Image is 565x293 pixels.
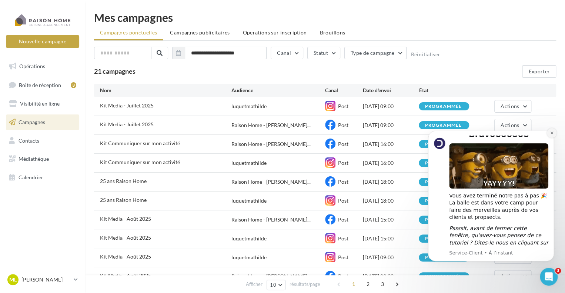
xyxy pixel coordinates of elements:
[267,280,285,290] button: 10
[19,174,43,180] span: Calendrier
[501,273,519,279] span: Actions
[170,29,230,36] span: Campagnes publicitaires
[338,216,348,223] span: Post
[271,47,303,59] button: Canal
[94,67,136,75] span: 21 campagnes
[338,254,348,260] span: Post
[494,100,531,113] button: Actions
[362,103,419,110] div: [DATE] 09:00
[19,156,49,162] span: Médiathèque
[4,170,81,185] a: Calendrier
[270,282,276,288] span: 10
[419,87,475,94] div: État
[4,96,81,111] a: Visibilité en ligne
[100,159,180,165] span: Kit Communiquer sur mon activité
[338,103,348,109] span: Post
[4,151,81,167] a: Médiathèque
[19,63,45,69] span: Opérations
[231,103,267,110] div: luquetmathilde
[338,122,348,128] span: Post
[362,140,419,148] div: [DATE] 16:00
[417,120,565,273] iframe: Intercom notifications message
[555,268,561,274] span: 3
[100,178,147,184] span: 25 ans Raison Home
[231,121,311,129] span: Raison Home - [PERSON_NAME]...
[344,47,407,59] button: Type de campagne
[71,82,76,88] div: 3
[377,278,388,290] span: 3
[100,234,151,241] span: Kit Media - Août 2025
[100,102,154,109] span: Kit Media - Juillet 2025
[231,197,267,204] div: luquetmathilde
[100,87,231,94] div: Nom
[362,273,419,280] div: [DATE] 09:00
[338,197,348,204] span: Post
[501,103,519,109] span: Actions
[6,273,79,287] a: ML [PERSON_NAME]
[307,47,340,59] button: Statut
[362,87,419,94] div: Date d'envoi
[338,235,348,242] span: Post
[231,140,311,148] span: Raison Home - [PERSON_NAME]...
[522,65,556,78] button: Exporter
[19,81,61,88] span: Boîte de réception
[9,276,17,283] span: ML
[231,159,267,167] div: luquetmathilde
[425,104,462,109] div: programmée
[362,159,419,167] div: [DATE] 16:00
[4,77,81,93] a: Boîte de réception3
[94,12,556,23] div: Mes campagnes
[19,119,45,125] span: Campagnes
[362,254,419,261] div: [DATE] 09:00
[243,29,307,36] span: Operations sur inscription
[231,273,311,280] span: Raison Home - [PERSON_NAME]...
[338,179,348,185] span: Post
[100,121,154,127] span: Kit Media - Juillet 2025
[19,137,39,143] span: Contacts
[231,216,311,223] span: Raison Home - [PERSON_NAME]...
[338,273,348,279] span: Post
[4,59,81,74] a: Opérations
[362,178,419,186] div: [DATE] 18:00
[362,121,419,129] div: [DATE] 09:00
[231,87,325,94] div: Audience
[100,197,147,203] span: 25 ans Raison Home
[362,235,419,242] div: [DATE] 15:00
[290,281,320,288] span: résultats/page
[246,281,263,288] span: Afficher
[100,140,180,146] span: Kit Communiquer sur mon activité
[325,87,362,94] div: Canal
[320,29,345,36] span: Brouillons
[411,51,440,57] button: Réinitialiser
[4,114,81,130] a: Campagnes
[362,216,419,223] div: [DATE] 15:00
[338,160,348,166] span: Post
[338,141,348,147] span: Post
[4,133,81,149] a: Contacts
[231,178,311,186] span: Raison Home - [PERSON_NAME]...
[231,254,267,261] div: luquetmathilde
[425,274,462,279] div: programmée
[494,119,531,131] button: Actions
[100,253,151,260] span: Kit Media - Août 2025
[21,276,71,283] p: [PERSON_NAME]
[231,235,267,242] div: luquetmathilde
[348,278,360,290] span: 1
[362,278,374,290] span: 2
[100,272,151,279] span: Kit Media - Août 2025
[6,35,79,48] button: Nouvelle campagne
[540,268,558,286] iframe: Intercom live chat
[362,197,419,204] div: [DATE] 18:00
[100,216,151,222] span: Kit Media - Août 2025
[20,100,60,107] span: Visibilité en ligne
